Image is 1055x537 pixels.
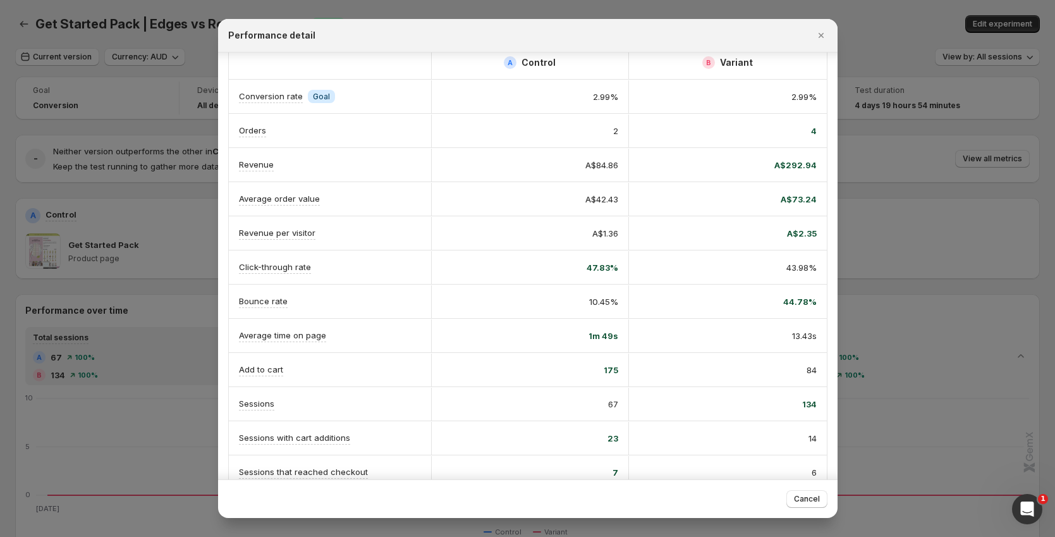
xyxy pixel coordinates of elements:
h2: A [508,59,513,66]
span: 43.98% [786,261,817,274]
p: Average order value [239,192,320,205]
span: 4 [811,125,817,137]
span: A$292.94 [774,159,817,171]
span: 2 [613,125,618,137]
span: 23 [607,432,618,445]
div: Yi says… [10,179,243,279]
span: 2.99% [791,90,817,103]
div: You’ll get replies here and in your email:✉️[DOMAIN_NAME][EMAIL_ADDRESS][DOMAIN_NAME]Our usual re... [10,279,207,375]
iframe: Intercom live chat [1012,494,1042,524]
h1: [PERSON_NAME] [61,6,143,16]
p: Revenue per visitor [239,226,315,239]
div: Yi says… [10,385,243,447]
span: 10.45% [589,295,618,308]
span: 1 [1038,494,1048,504]
button: Start recording [80,414,90,424]
button: Upload attachment [20,414,30,424]
p: Sessions [239,397,274,410]
h2: B [706,59,711,66]
span: 44.78% [783,295,817,308]
span: 6 [812,466,817,479]
span: 14 [808,432,817,445]
div: Hi [PERSON_NAME], spoke to you a couple weeks ago regarding orders are only attributed to the las... [46,179,243,269]
span: 134 [802,398,817,410]
h2: Variant [720,56,753,69]
button: Home [198,5,222,29]
button: Cancel [786,490,827,508]
p: Active [61,16,87,28]
div: You’ll get replies here and in your email: ✉️ [20,287,197,336]
span: A$2.35 [787,227,817,240]
button: go back [8,5,32,29]
p: Sessions with cart additions [239,431,350,444]
span: 1m 49s [588,330,618,342]
h2: Control [521,56,556,69]
span: A$73.24 [781,193,817,206]
textarea: Message… [11,388,242,409]
button: Close [812,27,830,44]
span: 47.83% [587,261,618,274]
b: A few hours [31,355,90,366]
span: Cancel [794,494,820,504]
div: Handy tips: Sharing your issue screenshots and page links helps us troubleshoot your issue faster [39,102,229,139]
b: [DOMAIN_NAME][EMAIL_ADDRESS][DOMAIN_NAME] [20,312,193,335]
span: A$84.86 [585,159,618,171]
div: [DATE] [10,162,243,179]
div: Close [222,5,245,28]
p: Orders [239,124,266,137]
p: Sessions that reached checkout [239,466,368,478]
button: Gif picker [60,414,70,424]
img: Profile image for Antony [36,7,56,27]
button: Send a message… [217,409,237,429]
span: 67 [608,398,618,410]
p: Click-through rate [239,261,311,273]
span: A$1.36 [592,227,618,240]
span: 2.99% [593,90,618,103]
p: Add to cart [239,363,283,376]
p: Bounce rate [239,295,288,307]
span: 175 [604,364,618,376]
div: Operator says… [10,279,243,385]
button: Emoji picker [40,414,50,424]
span: 7 [613,466,618,479]
span: Goal [313,92,330,102]
p: Conversion rate [239,90,303,102]
span: 84 [807,364,817,376]
div: Can I confirm if this has been fixed? As I would like to run multiple ab test side by side [46,385,243,437]
p: Average time on page [239,329,326,342]
h2: Performance detail [228,29,315,42]
p: Revenue [239,158,274,171]
div: Our usual reply time 🕒 [20,342,197,367]
div: Hi [PERSON_NAME], spoke to you a couple weeks ago regarding orders are only attributed to the las... [56,187,233,261]
span: A$42.43 [585,193,618,206]
span: 13.43s [792,330,817,342]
